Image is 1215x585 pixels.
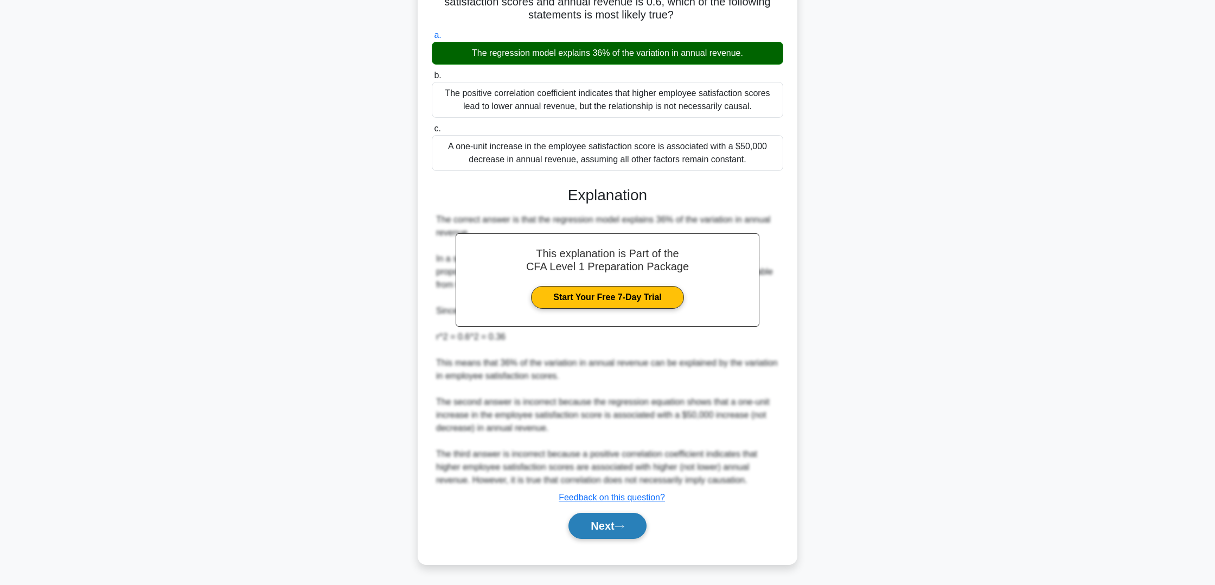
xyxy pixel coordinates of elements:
div: The regression model explains 36% of the variation in annual revenue. [432,42,783,65]
button: Next [568,513,646,539]
div: The correct answer is that the regression model explains 36% of the variation in annual revenue. ... [436,213,779,487]
span: a. [434,30,441,40]
span: c. [434,124,440,133]
a: Start Your Free 7-Day Trial [531,286,683,309]
div: A one-unit increase in the employee satisfaction score is associated with a $50,000 decrease in a... [432,135,783,171]
a: Feedback on this question? [559,493,665,502]
h3: Explanation [438,186,777,205]
div: The positive correlation coefficient indicates that higher employee satisfaction scores lead to l... [432,82,783,118]
span: b. [434,71,441,80]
